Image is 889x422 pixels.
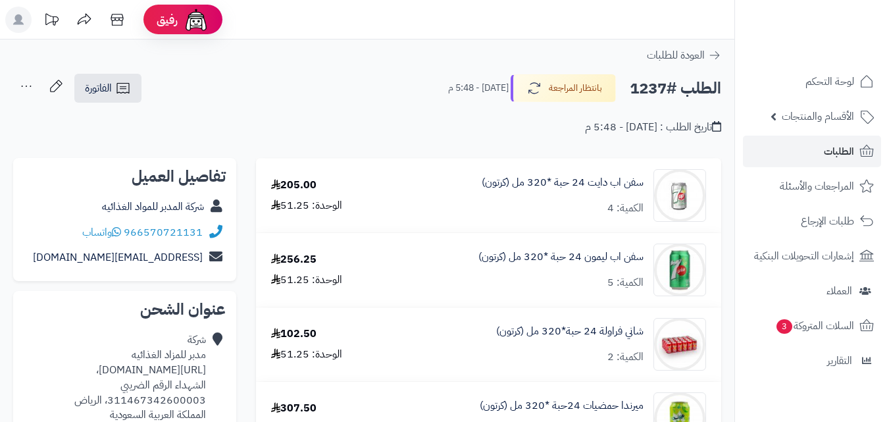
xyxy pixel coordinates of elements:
a: طلبات الإرجاع [743,205,881,237]
a: لوحة التحكم [743,66,881,97]
a: سفن اب دايت 24 حبة *320 مل (كرتون) [482,175,644,190]
div: الوحدة: 51.25 [271,198,342,213]
span: الطلبات [824,142,854,161]
a: شركة المدبر للمواد الغذائيه [102,199,204,215]
span: الفاتورة [85,80,112,96]
a: السلات المتروكة3 [743,310,881,342]
a: واتساب [82,224,121,240]
span: 3 [776,319,792,334]
a: شاني فراولة 24 حبة*320 مل (كرتون) [496,324,644,339]
a: التقارير [743,345,881,377]
a: المراجعات والأسئلة [743,171,881,202]
img: 1747542077-4f066927-1750-4e9d-9c34-ff2f7387-90x90.jpg [654,318,705,371]
a: العودة للطلبات [647,47,721,63]
a: سفن اب ليمون 24 حبة *320 مل (كرتون) [478,250,644,265]
h2: تفاصيل العميل [24,169,226,184]
div: 307.50 [271,401,317,416]
span: إشعارات التحويلات البنكية [754,247,854,265]
span: طلبات الإرجاع [801,212,854,230]
span: لوحة التحكم [805,72,854,91]
span: رفيق [157,12,178,28]
button: بانتظار المراجعة [511,74,616,102]
small: [DATE] - 5:48 م [448,82,509,95]
div: تاريخ الطلب : [DATE] - 5:48 م [585,120,721,135]
div: الكمية: 4 [607,201,644,216]
span: العملاء [826,282,852,300]
span: الأقسام والمنتجات [782,107,854,126]
div: الكمية: 5 [607,275,644,290]
a: الفاتورة [74,74,141,103]
div: الوحدة: 51.25 [271,347,342,362]
img: 1747540602-UsMwFj3WdUIJzISPTZ6ZIXs6lgAaNT6J-90x90.jpg [654,244,705,296]
div: الكمية: 2 [607,350,644,365]
div: الوحدة: 51.25 [271,273,342,288]
a: الطلبات [743,136,881,167]
span: التقارير [827,352,852,370]
a: ميرندا حمضيات 24حبة *320 مل (كرتون) [480,398,644,413]
h2: عنوان الشحن [24,302,226,317]
img: 1747540408-7a431d2a-4456-4a4d-8b76-9a07e3ea-90x90.jpg [654,169,705,222]
a: العملاء [743,275,881,307]
span: العودة للطلبات [647,47,705,63]
div: 256.25 [271,252,317,267]
h2: الطلب #1237 [630,75,721,102]
div: 205.00 [271,178,317,193]
img: ai-face.png [183,7,209,33]
span: المراجعات والأسئلة [780,177,854,196]
a: إشعارات التحويلات البنكية [743,240,881,272]
div: 102.50 [271,327,317,342]
span: السلات المتروكة [775,317,854,335]
a: تحديثات المنصة [35,7,68,36]
a: 966570721131 [124,224,203,240]
a: [EMAIL_ADDRESS][DOMAIN_NAME] [33,250,203,265]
